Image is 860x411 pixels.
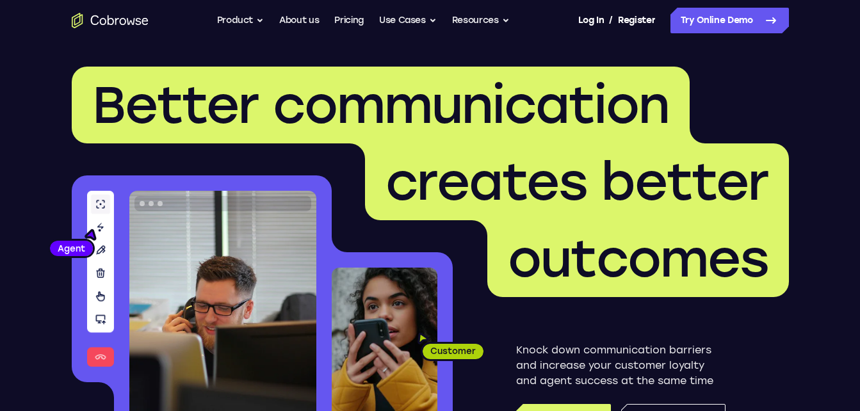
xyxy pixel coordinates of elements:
a: Go to the home page [72,13,149,28]
a: About us [279,8,319,33]
a: Try Online Demo [670,8,789,33]
span: Better communication [92,74,669,136]
a: Pricing [334,8,364,33]
span: creates better [385,151,768,213]
button: Product [217,8,264,33]
a: Register [618,8,655,33]
p: Knock down communication barriers and increase your customer loyalty and agent success at the sam... [516,342,726,389]
span: / [609,13,613,28]
span: outcomes [508,228,768,289]
button: Use Cases [379,8,437,33]
a: Log In [578,8,604,33]
button: Resources [452,8,510,33]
